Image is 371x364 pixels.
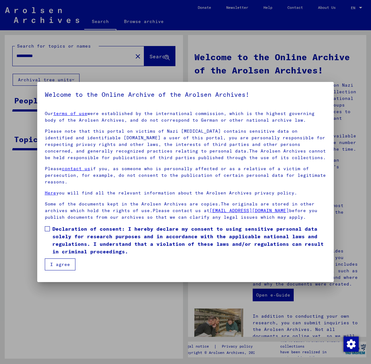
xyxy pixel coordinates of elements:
[45,110,327,124] p: Our were established by the international commission, which is the highest governing body of the ...
[45,190,327,196] p: you will find all the relevant information about the Arolsen Archives privacy policy.
[45,128,327,161] p: Please note that this portal on victims of Nazi [MEDICAL_DATA] contains sensitive data on identif...
[53,111,87,116] a: terms of use
[45,190,56,196] a: Here
[209,208,289,213] a: [EMAIL_ADDRESS][DOMAIN_NAME]
[62,166,90,171] a: contact us
[45,165,327,185] p: Please if you, as someone who is personally affected or as a relative of a victim of persecution,...
[52,225,327,255] span: Declaration of consent: I hereby declare my consent to using sensitive personal data solely for r...
[344,337,359,352] img: Change consent
[45,258,75,270] button: I agree
[45,201,327,221] p: Some of the documents kept in the Arolsen Archives are copies.The originals are stored in other a...
[45,90,327,100] h5: Welcome to the Online Archive of the Arolsen Archives!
